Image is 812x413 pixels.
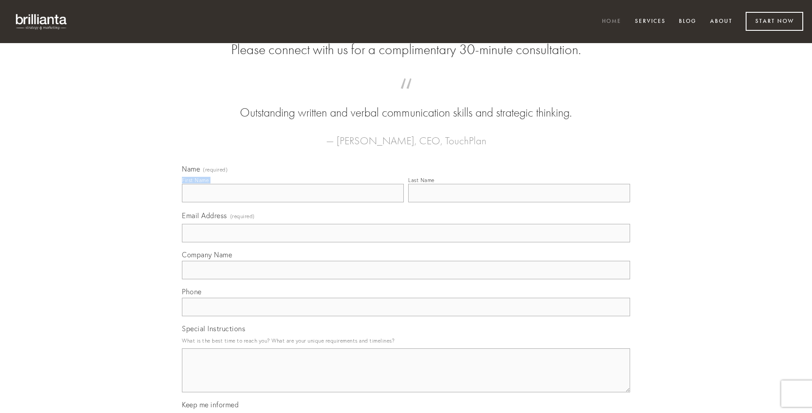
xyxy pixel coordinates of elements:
span: Keep me informed [182,400,239,409]
span: Name [182,164,200,173]
span: (required) [230,210,255,222]
p: What is the best time to reach you? What are your unique requirements and timelines? [182,335,630,347]
span: Email Address [182,211,227,220]
span: Special Instructions [182,324,245,333]
span: (required) [203,167,228,172]
figcaption: — [PERSON_NAME], CEO, TouchPlan [196,121,616,150]
blockquote: Outstanding written and verbal communication skills and strategic thinking. [196,87,616,121]
h2: Please connect with us for a complimentary 30-minute consultation. [182,41,630,58]
span: Phone [182,287,202,296]
img: brillianta - research, strategy, marketing [9,9,75,34]
a: About [704,15,738,29]
div: Last Name [408,177,435,183]
span: Company Name [182,250,232,259]
a: Blog [673,15,702,29]
a: Home [596,15,627,29]
span: “ [196,87,616,104]
div: First Name [182,177,209,183]
a: Services [629,15,671,29]
a: Start Now [746,12,803,31]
